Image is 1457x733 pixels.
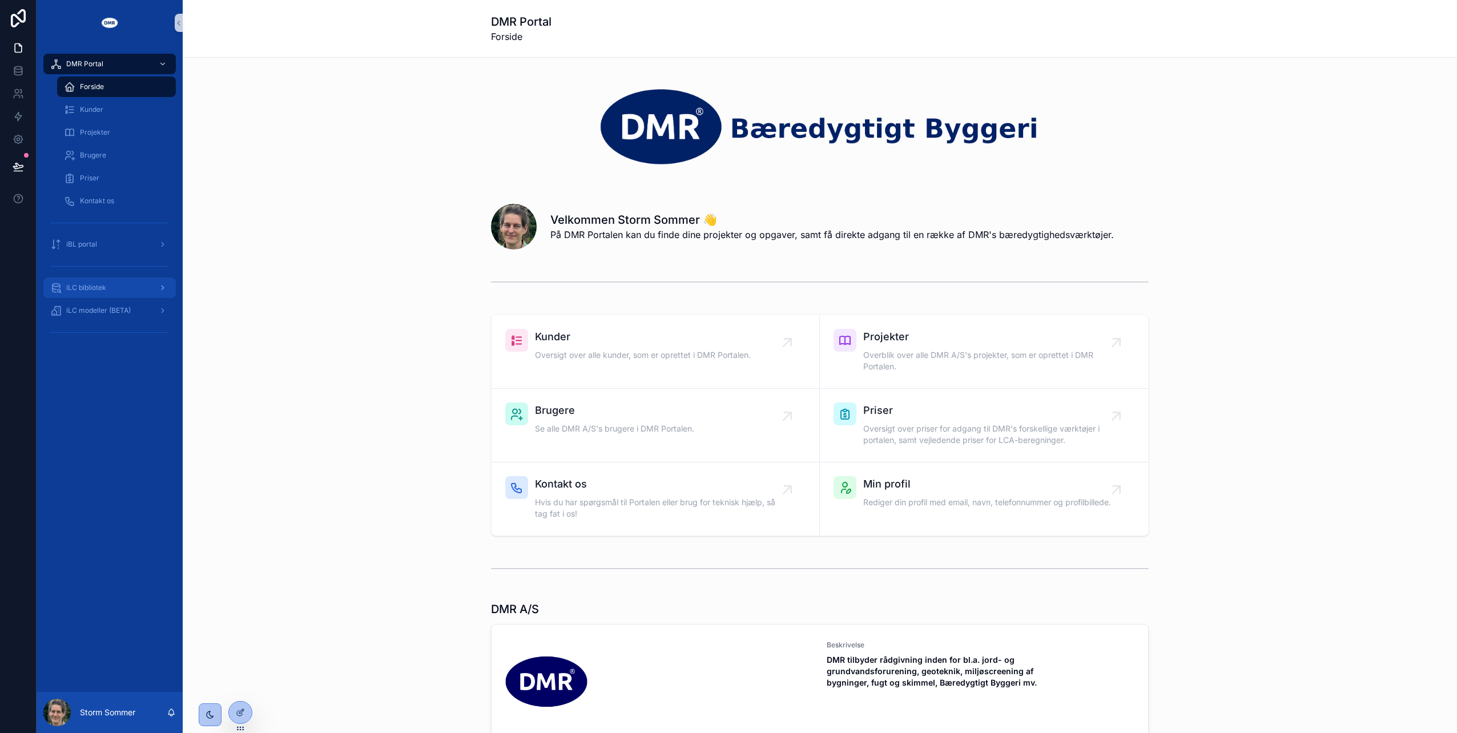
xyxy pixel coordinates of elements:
[863,329,1116,345] span: Projekter
[491,30,552,43] span: Forside
[66,240,97,249] span: iBL portal
[863,476,1111,492] span: Min profil
[66,283,106,292] span: iLC bibliotek
[43,300,176,321] a: iLC modeller (BETA)
[491,601,539,617] h1: DMR A/S
[535,423,694,434] span: Se alle DMR A/S's brugere i DMR Portalen.
[80,128,110,137] span: Projekter
[863,497,1111,508] span: Rediger din profil med email, navn, telefonnummer og profilbillede.
[535,349,751,361] span: Oversigt over alle kunder, som er oprettet i DMR Portalen.
[80,174,99,183] span: Priser
[57,122,176,143] a: Projekter
[535,402,694,418] span: Brugere
[491,85,1149,167] img: 30475-dmr_logo_baeredygtigt-byggeri_space-arround---noloco---narrow---transparrent---white-DMR.png
[80,105,103,114] span: Kunder
[863,423,1116,446] span: Oversigt over priser for adgang til DMR's forskellige værktøjer i portalen, samt vejledende prise...
[43,277,176,298] a: iLC bibliotek
[820,315,1148,389] a: ProjekterOverblik over alle DMR A/S's projekter, som er oprettet i DMR Portalen.
[80,707,135,718] p: Storm Sommer
[492,389,820,462] a: BrugereSe alle DMR A/S's brugere i DMR Portalen.
[535,329,751,345] span: Kunder
[80,196,114,206] span: Kontakt os
[491,14,552,30] h1: DMR Portal
[80,82,104,91] span: Forside
[492,462,820,535] a: Kontakt osHvis du har spørgsmål til Portalen eller brug for teknisk hjælp, så tag fat i os!
[550,212,1114,228] h1: Velkommen Storm Sommer 👋
[863,349,1116,372] span: Overblik over alle DMR A/S's projekter, som er oprettet i DMR Portalen.
[535,476,787,492] span: Kontakt os
[37,46,183,356] div: scrollable content
[80,151,106,160] span: Brugere
[863,402,1116,418] span: Priser
[820,389,1148,462] a: PriserOversigt over priser for adgang til DMR's forskellige værktøjer i portalen, samt vejledende...
[57,145,176,166] a: Brugere
[66,59,103,69] span: DMR Portal
[550,228,1114,241] span: På DMR Portalen kan du finde dine projekter og opgaver, samt få direkte adgang til en række af DM...
[820,462,1148,535] a: Min profilRediger din profil med email, navn, telefonnummer og profilbillede.
[43,234,176,255] a: iBL portal
[535,497,787,519] span: Hvis du har spørgsmål til Portalen eller brug for teknisk hjælp, så tag fat i os!
[505,641,587,723] img: ML4l_oFqbF00WKuVupGUmYa_DEzWRlVFlCe37Lmr--o
[492,315,820,389] a: KunderOversigt over alle kunder, som er oprettet i DMR Portalen.
[57,99,176,120] a: Kunder
[57,168,176,188] a: Priser
[43,54,176,74] a: DMR Portal
[827,655,1037,687] strong: DMR tilbyder rådgivning inden for bl.a. jord- og grundvandsforurening, geoteknik, miljøscreening ...
[100,14,119,32] img: App logo
[57,76,176,97] a: Forside
[57,191,176,211] a: Kontakt os
[827,641,1134,650] span: Beskrivelse
[66,306,131,315] span: iLC modeller (BETA)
